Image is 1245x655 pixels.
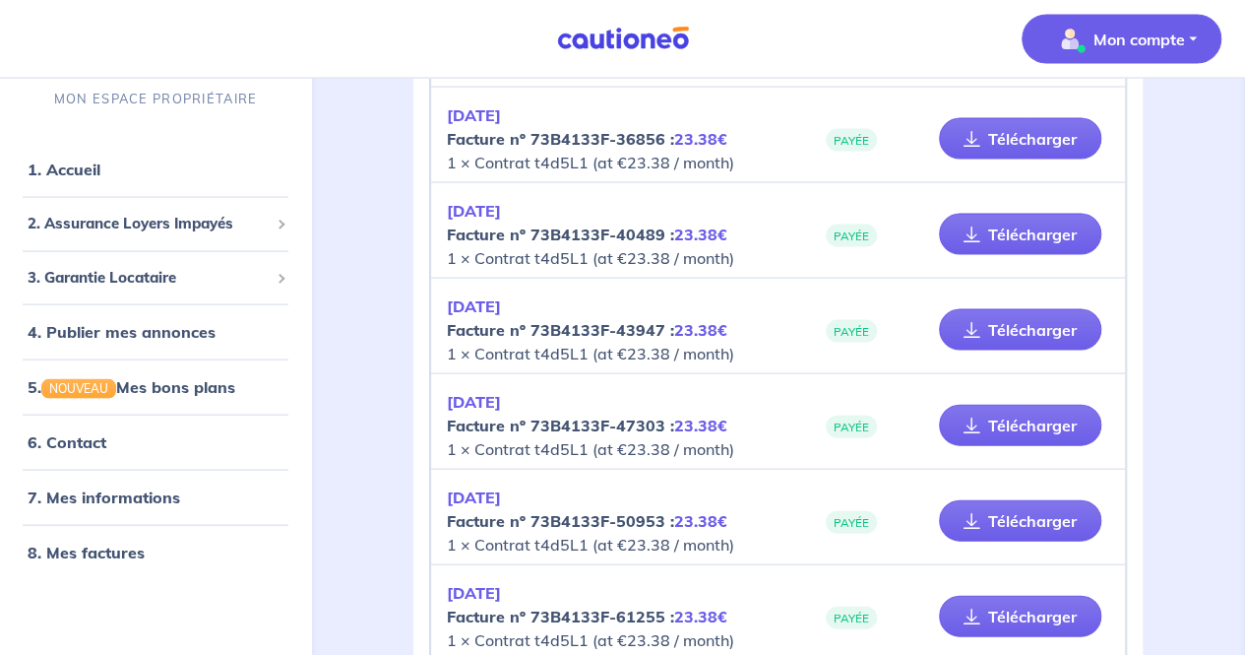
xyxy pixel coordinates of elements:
em: [DATE] [447,105,501,125]
span: PAYÉE [826,511,877,534]
em: 23.38€ [674,607,727,626]
em: 23.38€ [674,320,727,340]
a: 8. Mes factures [28,543,145,562]
strong: Facture nº 73B4133F-36856 : [447,129,727,149]
span: PAYÉE [826,607,877,629]
em: [DATE] [447,201,501,221]
em: 23.38€ [674,511,727,531]
p: 1 × Contrat t4d5L1 (at €23.38 / month) [447,390,778,461]
strong: Facture nº 73B4133F-43947 : [447,320,727,340]
span: 3. Garantie Locataire [28,266,269,289]
div: 6. Contact [8,423,303,462]
a: 7. Mes informations [28,488,180,507]
span: PAYÉE [826,225,877,247]
p: 1 × Contrat t4d5L1 (at €23.38 / month) [447,581,778,652]
a: 4. Publier mes annonces [28,322,216,342]
img: Cautioneo [549,27,697,51]
p: 1 × Contrat t4d5L1 (at €23.38 / month) [447,103,778,174]
a: Télécharger [939,118,1101,160]
em: 23.38€ [674,416,727,435]
p: 1 × Contrat t4d5L1 (at €23.38 / month) [447,295,778,365]
a: Télécharger [939,214,1101,255]
div: 1. Accueil [8,150,303,189]
a: Télécharger [939,309,1101,351]
a: Télécharger [939,500,1101,542]
a: 1. Accueil [28,160,100,179]
div: 7. Mes informations [8,478,303,517]
a: 6. Contact [28,432,106,452]
p: MON ESPACE PROPRIÉTAIRE [54,90,257,108]
button: illu_account_valid_menu.svgMon compte [1022,15,1221,64]
div: 3. Garantie Locataire [8,258,303,296]
div: 4. Publier mes annonces [8,312,303,352]
div: 2. Assurance Loyers Impayés [8,205,303,243]
div: 8. Mes factures [8,533,303,572]
em: 23.38€ [674,225,727,244]
em: [DATE] [447,583,501,603]
div: 5.NOUVEAUMes bons plans [8,367,303,407]
span: PAYÉE [826,416,877,438]
strong: Facture nº 73B4133F-50953 : [447,511,727,531]
strong: Facture nº 73B4133F-61255 : [447,607,727,626]
p: Mon compte [1093,28,1185,51]
p: 1 × Contrat t4d5L1 (at €23.38 / month) [447,199,778,270]
p: 1 × Contrat t4d5L1 (at €23.38 / month) [447,486,778,557]
strong: Facture nº 73B4133F-40489 : [447,225,727,244]
em: 23.38€ [674,129,727,149]
em: [DATE] [447,488,501,507]
span: 2. Assurance Loyers Impayés [28,213,269,235]
strong: Facture nº 73B4133F-47303 : [447,416,727,435]
span: PAYÉE [826,129,877,152]
img: illu_account_valid_menu.svg [1054,24,1086,55]
a: Télécharger [939,405,1101,446]
em: [DATE] [447,392,501,412]
span: PAYÉE [826,320,877,343]
a: Télécharger [939,596,1101,637]
a: 5.NOUVEAUMes bons plans [28,377,235,397]
em: [DATE] [447,296,501,316]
